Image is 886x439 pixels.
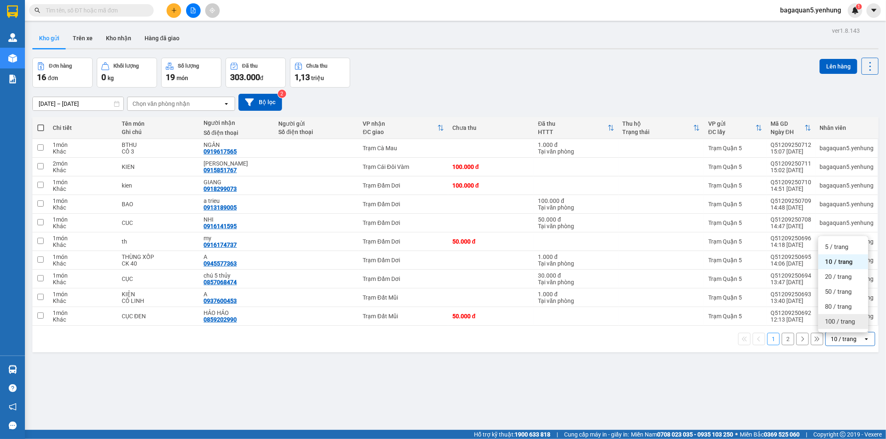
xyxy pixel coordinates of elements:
div: Q51209250692 [771,310,811,316]
div: Khác [53,298,113,304]
div: 1 món [53,141,113,148]
span: Cung cấp máy in - giấy in: [564,430,629,439]
div: 0915851767 [204,167,237,173]
div: 15:02 [DATE] [771,167,811,173]
span: 20 / trang [825,273,852,281]
span: 1,13 [295,72,310,82]
div: Khác [53,316,113,323]
div: Số lượng [178,63,199,69]
div: Số điện thoại [278,129,354,135]
div: 1 món [53,272,113,279]
span: Miền Bắc [740,430,800,439]
th: Toggle SortBy [359,117,449,139]
span: 80 / trang [825,302,852,311]
div: kien [122,182,195,189]
div: Trạm Đầm Dơi [363,238,444,245]
div: Q51209250709 [771,198,811,204]
div: 14:51 [DATE] [771,185,811,192]
div: Q51209250695 [771,254,811,260]
span: 303.000 [230,72,260,82]
span: triệu [311,75,324,81]
img: icon-new-feature [852,7,859,14]
img: warehouse-icon [8,365,17,374]
div: BTHU [122,141,195,148]
div: Khác [53,167,113,173]
div: 14:48 [DATE] [771,204,811,211]
div: 0857068474 [204,279,237,285]
div: Số điện thoại [204,129,270,136]
div: Tại văn phòng [538,204,614,211]
div: BAO [122,201,195,207]
button: Kho gửi [32,28,66,48]
span: 10 / trang [825,258,853,266]
div: Tên món [122,120,195,127]
div: Trạm Quận 5 [708,163,762,170]
div: 14:06 [DATE] [771,260,811,267]
div: THÙNG XỐP [122,254,195,260]
div: A [204,254,270,260]
div: Khác [53,148,113,155]
div: GIANG [204,179,270,185]
div: 10 / trang [831,335,857,343]
div: chú 5 thủy [204,272,270,279]
div: 12:13 [DATE] [771,316,811,323]
div: Q51209250710 [771,179,811,185]
div: 0945577363 [204,260,237,267]
img: warehouse-icon [8,54,17,63]
div: Tại văn phòng [538,260,614,267]
div: 0913189005 [204,204,237,211]
div: 1 món [53,179,113,185]
span: file-add [190,7,196,13]
span: 1 [857,4,860,10]
div: CUC [122,219,195,226]
div: Q51209250708 [771,216,811,223]
span: aim [209,7,215,13]
div: 1.000 đ [538,141,614,148]
div: KIỆN [122,291,195,298]
div: Đã thu [538,120,607,127]
div: 30.000 đ [538,272,614,279]
button: 2 [782,333,794,345]
div: Trạm Đất Mũi [363,294,444,301]
div: Trạm Quận 5 [708,294,762,301]
div: VP nhận [363,120,438,127]
img: logo-vxr [7,5,18,18]
div: 0937600453 [204,298,237,304]
div: Tại văn phòng [538,223,614,229]
div: Q51209250696 [771,235,811,241]
span: 19 [166,72,175,82]
div: HTTT [538,129,607,135]
button: Chưa thu1,13 triệu [290,58,350,88]
button: Đơn hàng16đơn [32,58,93,88]
div: Trạng thái [623,129,693,135]
div: HẢO HẢO [204,310,270,316]
div: bagaquan5.yenhung [820,163,874,170]
span: món [177,75,188,81]
span: 5 / trang [825,243,848,251]
div: Trạm Đầm Dơi [363,182,444,189]
div: Đã thu [242,63,258,69]
div: Trạm Cà Mau [363,145,444,151]
div: Khác [53,223,113,229]
div: Trạm Quận 5 [708,238,762,245]
div: Trạm Đầm Dơi [363,219,444,226]
div: MINH DƯƠNG [204,160,270,167]
span: đ [260,75,263,81]
div: bagaquan5.yenhung [820,201,874,207]
div: 14:47 [DATE] [771,223,811,229]
span: | [557,430,558,439]
div: 1 món [53,198,113,204]
div: Khác [53,204,113,211]
div: Trạm Đất Mũi [363,313,444,319]
button: 1 [767,333,780,345]
div: Người nhận [204,120,270,126]
div: CỤC [122,276,195,282]
div: ĐC giao [363,129,438,135]
span: copyright [840,432,846,437]
span: Miền Nam [631,430,733,439]
strong: 0708 023 035 - 0935 103 250 [657,431,733,438]
div: 50.000 đ [538,216,614,223]
div: 14:18 [DATE] [771,241,811,248]
div: Trạm Quận 5 [708,313,762,319]
span: search [34,7,40,13]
